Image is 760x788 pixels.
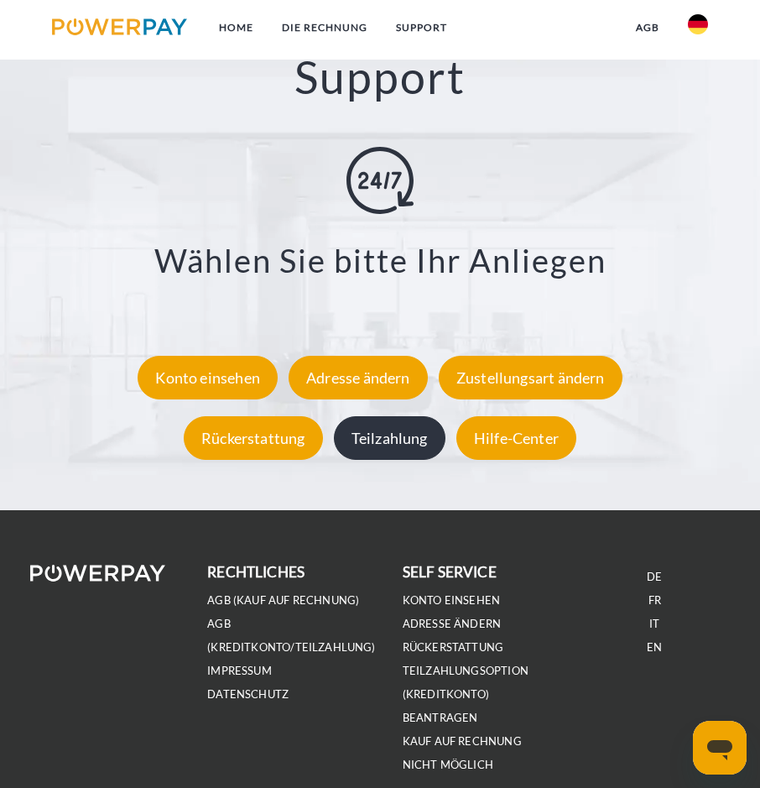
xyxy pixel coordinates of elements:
[403,734,522,772] a: Kauf auf Rechnung nicht möglich
[346,147,414,214] img: online-shopping.svg
[403,563,497,581] b: self service
[648,593,661,608] a: FR
[205,13,268,43] a: Home
[207,687,289,702] a: DATENSCHUTZ
[184,416,323,460] div: Rückerstattung
[403,664,528,725] a: Teilzahlungsoption (KREDITKONTO) beantragen
[622,13,674,43] a: agb
[138,356,278,399] div: Konto einsehen
[30,565,165,582] img: logo-powerpay-white.svg
[456,416,576,460] div: Hilfe-Center
[207,563,305,581] b: rechtliches
[435,368,627,387] a: Zustellungsart ändern
[439,356,622,399] div: Zustellungsart ändern
[382,13,461,43] a: SUPPORT
[649,617,659,631] a: IT
[647,640,662,655] a: EN
[403,593,501,608] a: Konto einsehen
[268,13,382,43] a: DIE RECHNUNG
[403,640,504,655] a: Rückerstattung
[330,429,450,447] a: Teilzahlung
[207,617,376,655] a: AGB (Kreditkonto/Teilzahlung)
[289,356,428,399] div: Adresse ändern
[207,664,272,678] a: IMPRESSUM
[52,18,187,35] img: logo-powerpay.svg
[180,429,327,447] a: Rückerstattung
[452,429,580,447] a: Hilfe-Center
[8,49,752,105] h2: Support
[207,593,359,608] a: AGB (Kauf auf Rechnung)
[133,368,282,387] a: Konto einsehen
[693,721,747,775] iframe: Schaltfläche zum Öffnen des Messaging-Fensters
[284,368,432,387] a: Adresse ändern
[688,14,708,34] img: de
[334,416,445,460] div: Teilzahlung
[403,617,502,631] a: Adresse ändern
[8,241,752,281] h3: Wählen Sie bitte Ihr Anliegen
[647,570,662,584] a: DE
